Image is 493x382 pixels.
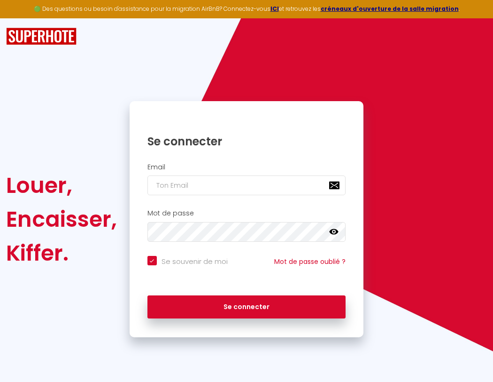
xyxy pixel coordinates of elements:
[321,5,459,13] a: créneaux d'ouverture de la salle migration
[147,209,346,217] h2: Mot de passe
[147,163,346,171] h2: Email
[6,168,117,202] div: Louer,
[6,202,117,236] div: Encaisser,
[147,134,346,149] h1: Se connecter
[6,236,117,270] div: Kiffer.
[6,28,77,45] img: SuperHote logo
[274,257,346,266] a: Mot de passe oublié ?
[147,295,346,319] button: Se connecter
[270,5,279,13] a: ICI
[147,175,346,195] input: Ton Email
